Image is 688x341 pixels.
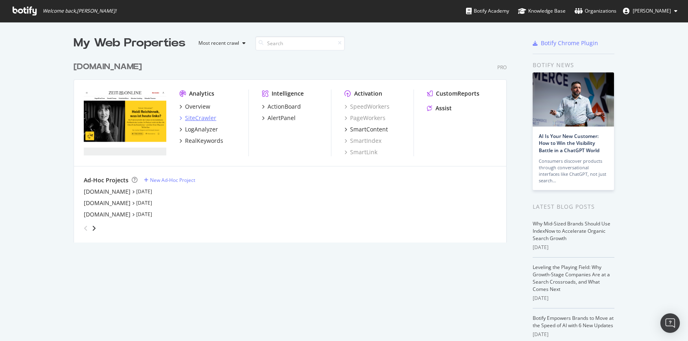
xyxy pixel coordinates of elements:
[533,72,614,127] img: AI Is Your New Customer: How to Win the Visibility Battle in a ChatGPT World
[185,114,216,122] div: SiteCrawler
[84,210,131,219] a: [DOMAIN_NAME]
[435,104,452,112] div: Assist
[179,137,223,145] a: RealKeywords
[144,177,195,184] a: New Ad-Hoc Project
[255,36,345,50] input: Search
[539,158,608,184] div: Consumers discover products through conversational interfaces like ChatGPT, not just search…
[427,104,452,112] a: Assist
[179,103,210,111] a: Overview
[344,125,388,133] a: SmartContent
[660,313,680,333] div: Open Intercom Messenger
[533,264,610,293] a: Leveling the Playing Field: Why Growth-Stage Companies Are at a Search Crossroads, and What Comes...
[344,114,385,122] a: PageWorkers
[84,176,128,184] div: Ad-Hoc Projects
[136,211,152,218] a: [DATE]
[350,125,388,133] div: SmartContent
[533,315,614,329] a: Botify Empowers Brands to Move at the Speed of AI with 6 New Updates
[185,103,210,111] div: Overview
[533,202,614,211] div: Latest Blog Posts
[74,61,145,73] a: [DOMAIN_NAME]
[533,61,614,70] div: Botify news
[533,39,598,47] a: Botify Chrome Plugin
[185,125,218,133] div: LogAnalyzer
[74,51,513,243] div: grid
[262,103,301,111] a: ActionBoard
[81,222,91,235] div: angle-left
[74,35,185,51] div: My Web Properties
[575,7,616,15] div: Organizations
[136,188,152,195] a: [DATE]
[272,90,304,98] div: Intelligence
[541,39,598,47] div: Botify Chrome Plugin
[466,7,509,15] div: Botify Academy
[198,41,239,46] div: Most recent crawl
[91,224,97,232] div: angle-right
[497,64,507,71] div: Pro
[427,90,479,98] a: CustomReports
[192,37,249,50] button: Most recent crawl
[74,61,142,73] div: [DOMAIN_NAME]
[344,137,381,145] a: SmartIndex
[633,7,671,14] span: Judith Lungstraß
[344,103,390,111] a: SpeedWorkers
[84,199,131,207] a: [DOMAIN_NAME]
[533,295,614,302] div: [DATE]
[518,7,566,15] div: Knowledge Base
[84,90,166,155] img: www.zeit.de
[150,177,195,184] div: New Ad-Hoc Project
[179,114,216,122] a: SiteCrawler
[533,244,614,251] div: [DATE]
[539,133,599,153] a: AI Is Your New Customer: How to Win the Visibility Battle in a ChatGPT World
[179,125,218,133] a: LogAnalyzer
[262,114,296,122] a: AlertPanel
[436,90,479,98] div: CustomReports
[354,90,382,98] div: Activation
[189,90,214,98] div: Analytics
[84,188,131,196] a: [DOMAIN_NAME]
[268,103,301,111] div: ActionBoard
[533,331,614,338] div: [DATE]
[533,220,610,242] a: Why Mid-Sized Brands Should Use IndexNow to Accelerate Organic Search Growth
[185,137,223,145] div: RealKeywords
[43,8,116,14] span: Welcome back, [PERSON_NAME] !
[616,4,684,17] button: [PERSON_NAME]
[344,148,377,156] a: SmartLink
[268,114,296,122] div: AlertPanel
[136,199,152,206] a: [DATE]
